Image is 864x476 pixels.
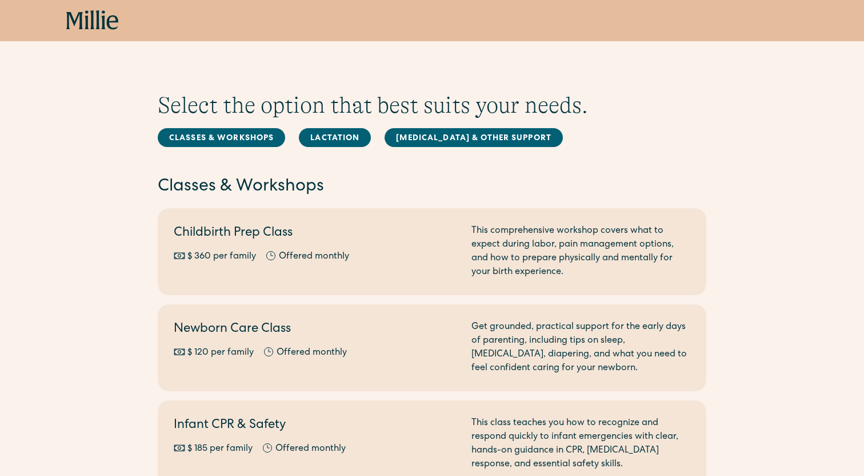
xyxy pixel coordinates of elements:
a: Childbirth Prep Class$ 360 per familyOffered monthlyThis comprehensive workshop covers what to ex... [158,208,706,295]
div: Offered monthly [279,250,349,264]
div: This class teaches you how to recognize and respond quickly to infant emergencies with clear, han... [471,416,690,471]
h2: Classes & Workshops [158,175,706,199]
a: Lactation [299,128,371,147]
a: [MEDICAL_DATA] & Other Support [385,128,563,147]
div: Offered monthly [277,346,347,360]
div: $ 185 per family [187,442,253,456]
div: Get grounded, practical support for the early days of parenting, including tips on sleep, [MEDICA... [471,320,690,375]
h2: Childbirth Prep Class [174,224,458,243]
div: This comprehensive workshop covers what to expect during labor, pain management options, and how ... [471,224,690,279]
div: $ 360 per family [187,250,256,264]
a: Newborn Care Class$ 120 per familyOffered monthlyGet grounded, practical support for the early da... [158,304,706,391]
a: Classes & Workshops [158,128,285,147]
div: Offered monthly [275,442,346,456]
div: $ 120 per family [187,346,254,360]
h2: Newborn Care Class [174,320,458,339]
h2: Infant CPR & Safety [174,416,458,435]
